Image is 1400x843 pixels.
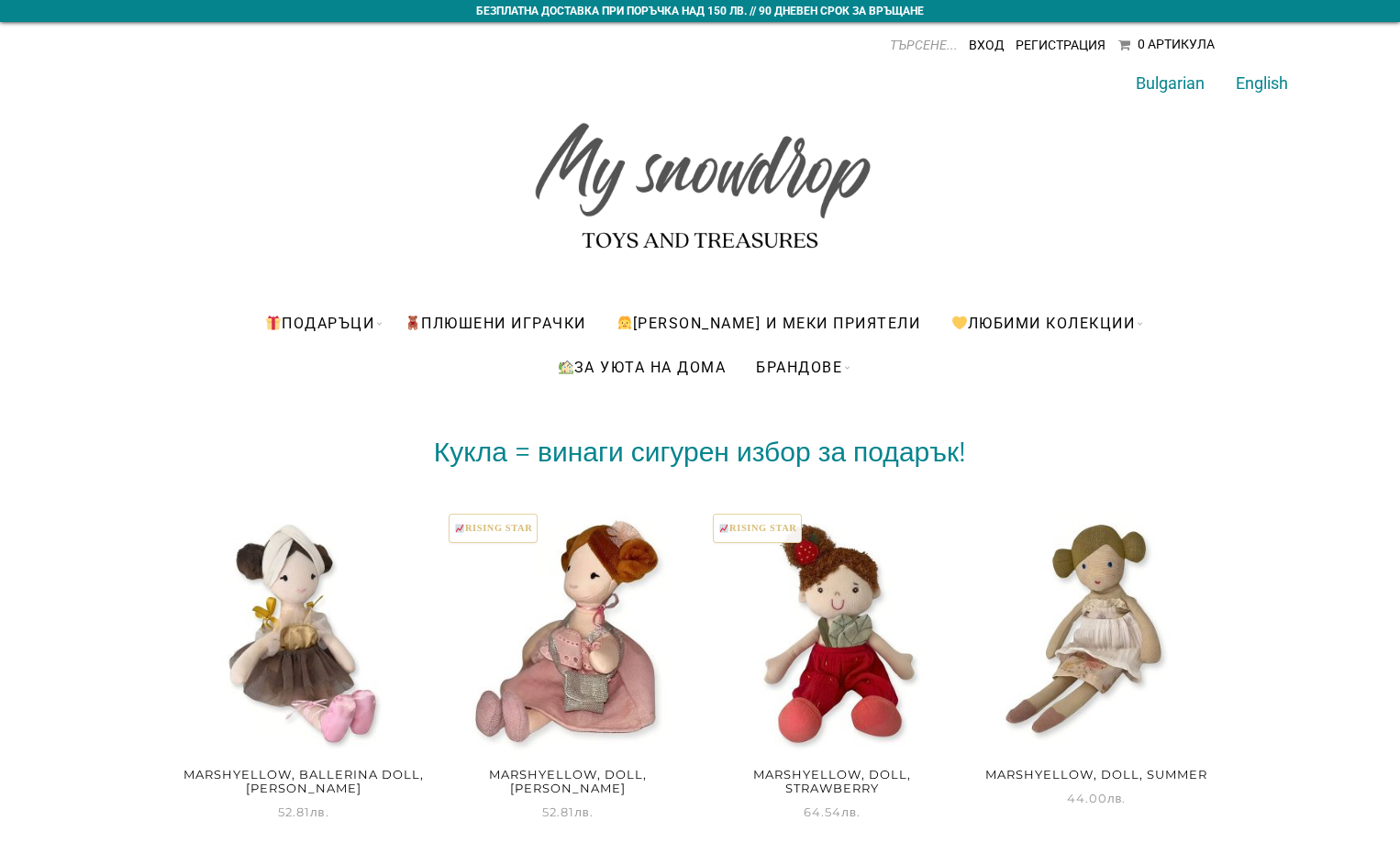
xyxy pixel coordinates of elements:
a: Bulgarian [1136,73,1205,93]
a: 📈RISING STARMarshyellow, Doll, Strawberry 64.54лв. [710,511,954,822]
a: Любими Колекции [937,301,1149,345]
a: 📈RISING STARMarshyellow, Doll, [PERSON_NAME] 52.81лв. [446,511,690,822]
a: БРАНДОВЕ [742,345,856,389]
img: 🎁 [266,316,281,330]
img: My snowdrop [526,90,874,264]
a: Вход Регистрация [969,38,1106,52]
a: 0 Артикула [1118,39,1215,51]
a: За уюта на дома [544,345,740,389]
span: лв. [1107,791,1127,805]
h2: Marshyellow, Doll, Summer [974,762,1218,788]
span: лв. [310,804,329,819]
img: 🧸 [406,316,420,330]
a: English [1236,73,1288,93]
a: Marshyellow, Doll, Summer 44.00лв. [974,511,1218,808]
a: ПЛЮШЕНИ ИГРАЧКИ [391,301,600,345]
span: 52.81 [278,804,329,819]
img: 💛 [952,316,967,330]
span: лв. [841,804,861,819]
h2: Marshyellow, Doll, Strawberry [710,762,954,802]
a: [PERSON_NAME] и меки приятели [603,301,935,345]
h2: Кукла = винаги сигурен избор за подарък! [182,439,1218,465]
span: 44.00 [1067,791,1127,805]
a: Marshyellow, Ballerina Doll, [PERSON_NAME] 52.81лв. [182,511,426,822]
span: 52.81 [542,804,594,819]
img: 👧 [617,316,632,330]
span: лв. [574,804,594,819]
input: ТЪРСЕНЕ... [820,31,958,59]
div: 0 Артикула [1138,37,1215,51]
a: Подаръци [251,301,388,345]
h2: Marshyellow, Doll, [PERSON_NAME] [446,762,690,802]
span: 64.54 [804,804,861,819]
h2: Marshyellow, Ballerina Doll, [PERSON_NAME] [182,762,426,802]
img: 🏡 [559,360,573,374]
